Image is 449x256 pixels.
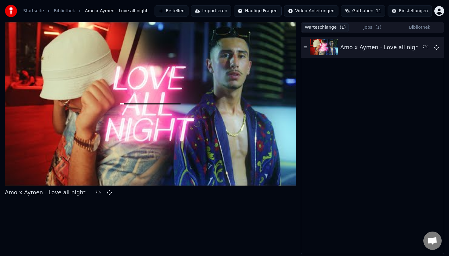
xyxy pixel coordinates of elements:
[340,24,346,31] span: ( 1 )
[399,8,428,14] div: Einstellungen
[352,8,373,14] span: Guthaben
[423,232,442,250] a: Chat öffnen
[388,5,432,16] button: Einstellungen
[95,190,104,195] div: 7 %
[349,23,396,32] button: Jobs
[23,8,44,14] a: Startseite
[376,8,381,14] span: 11
[54,8,75,14] a: Bibliothek
[5,188,86,197] div: Amo x Aymen - Love all night
[284,5,339,16] button: Video-Anleitungen
[155,5,188,16] button: Erstellen
[396,23,443,32] button: Bibliothek
[341,5,385,16] button: Guthaben11
[85,8,148,14] span: Amo x Aymen - Love all night
[23,8,148,14] nav: breadcrumb
[5,5,17,17] img: youka
[422,45,432,50] div: 7 %
[234,5,282,16] button: Häufige Fragen
[191,5,231,16] button: Importieren
[375,24,381,31] span: ( 1 )
[340,43,421,52] div: Amo x Aymen - Love all night
[302,23,349,32] button: Warteschlange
